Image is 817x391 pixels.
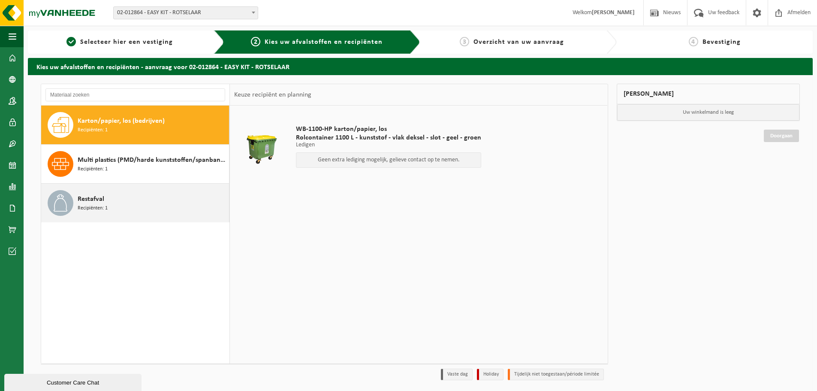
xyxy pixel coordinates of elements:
[230,84,316,106] div: Keuze recipiënt en planning
[251,37,260,46] span: 2
[45,88,225,101] input: Materiaal zoeken
[296,133,481,142] span: Rolcontainer 1100 L - kunststof - vlak deksel - slot - geel - groen
[113,6,258,19] span: 02-012864 - EASY KIT - ROTSELAAR
[265,39,383,45] span: Kies uw afvalstoffen en recipiënten
[689,37,698,46] span: 4
[477,369,503,380] li: Holiday
[764,130,799,142] a: Doorgaan
[592,9,635,16] strong: [PERSON_NAME]
[78,204,108,212] span: Recipiënten: 1
[66,37,76,46] span: 1
[28,58,813,75] h2: Kies uw afvalstoffen en recipiënten - aanvraag voor 02-012864 - EASY KIT - ROTSELAAR
[508,369,604,380] li: Tijdelijk niet toegestaan/période limitée
[78,116,165,126] span: Karton/papier, los (bedrijven)
[4,372,143,391] iframe: chat widget
[32,37,207,47] a: 1Selecteer hier een vestiging
[78,155,227,165] span: Multi plastics (PMD/harde kunststoffen/spanbanden/EPS/folie naturel/folie gemengd)
[702,39,741,45] span: Bevestiging
[296,125,481,133] span: WB-1100-HP karton/papier, los
[41,184,229,222] button: Restafval Recipiënten: 1
[473,39,564,45] span: Overzicht van uw aanvraag
[301,157,476,163] p: Geen extra lediging mogelijk, gelieve contact op te nemen.
[78,126,108,134] span: Recipiënten: 1
[78,194,104,204] span: Restafval
[441,369,473,380] li: Vaste dag
[296,142,481,148] p: Ledigen
[41,145,229,184] button: Multi plastics (PMD/harde kunststoffen/spanbanden/EPS/folie naturel/folie gemengd) Recipiënten: 1
[80,39,173,45] span: Selecteer hier een vestiging
[78,165,108,173] span: Recipiënten: 1
[617,84,800,104] div: [PERSON_NAME]
[617,104,800,121] p: Uw winkelmand is leeg
[460,37,469,46] span: 3
[41,106,229,145] button: Karton/papier, los (bedrijven) Recipiënten: 1
[114,7,258,19] span: 02-012864 - EASY KIT - ROTSELAAR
